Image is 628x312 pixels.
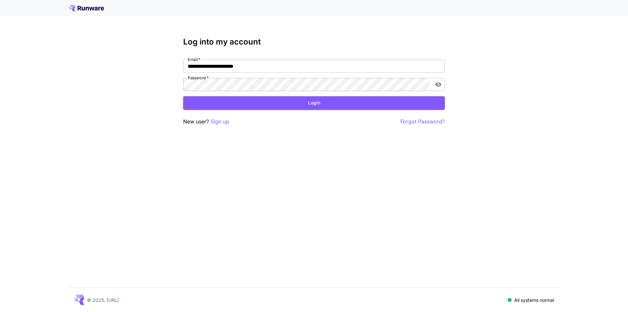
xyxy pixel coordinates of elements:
button: Login [183,96,445,110]
button: Sign up [211,118,229,126]
p: New user? [183,118,229,126]
p: All systems normal [514,297,554,303]
button: toggle password visibility [432,79,444,90]
p: © 2025, [URL] [87,297,119,303]
label: Email [188,57,201,62]
label: Password [188,75,209,81]
button: Forgot Password? [400,118,445,126]
h3: Log into my account [183,37,445,46]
